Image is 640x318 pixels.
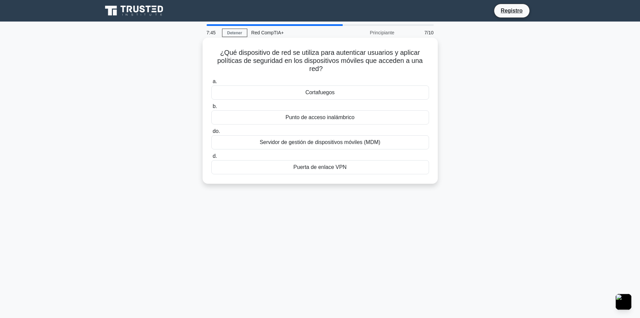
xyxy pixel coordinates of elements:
font: Detener [227,31,242,35]
a: Detener [222,29,247,37]
font: Servidor de gestión de dispositivos móviles (MDM) [260,139,380,145]
font: Puerta de enlace VPN [293,164,346,170]
font: 7/10 [424,30,433,35]
font: Punto de acceso inalámbrico [286,114,354,120]
font: a. [213,78,217,84]
font: Cortafuegos [305,90,335,95]
a: Registro [497,6,527,15]
font: 7:45 [207,30,216,35]
font: do. [213,128,220,134]
font: ¿Qué dispositivo de red se utiliza para autenticar usuarios y aplicar políticas de seguridad en l... [217,49,423,72]
font: Principiante [370,30,394,35]
font: Registro [501,8,523,13]
font: d. [213,153,217,159]
font: b. [213,103,217,109]
font: Red CompTIA+ [251,30,284,35]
